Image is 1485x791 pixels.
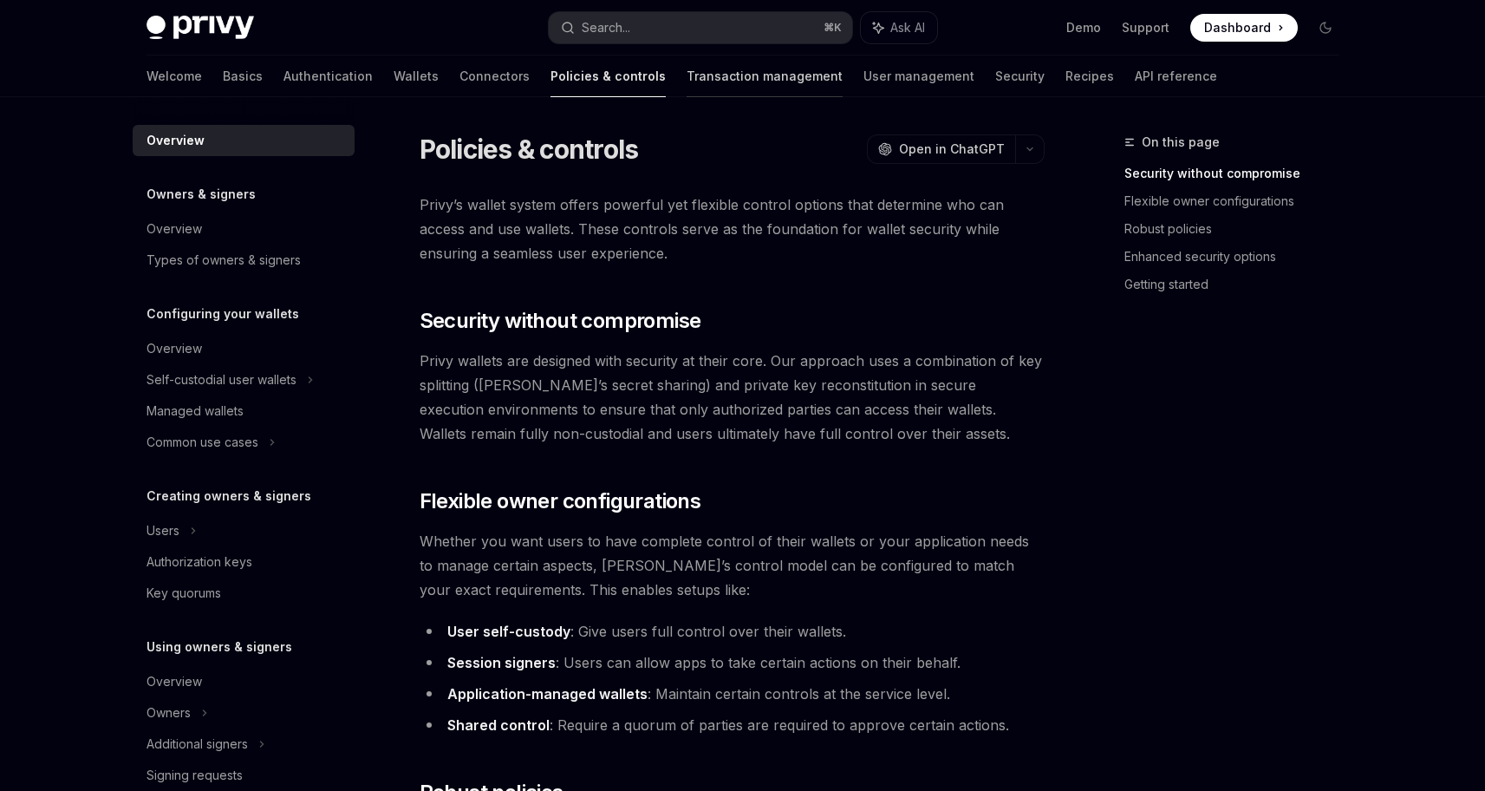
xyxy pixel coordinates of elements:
[147,250,301,271] div: Types of owners & signers
[223,56,263,97] a: Basics
[1135,56,1217,97] a: API reference
[549,12,852,43] button: Search...⌘K
[147,184,256,205] h5: Owners & signers
[1124,215,1353,243] a: Robust policies
[1066,19,1101,36] a: Demo
[1142,132,1220,153] span: On this page
[867,134,1015,164] button: Open in ChatGPT
[1124,271,1353,298] a: Getting started
[420,713,1045,737] li: : Require a quorum of parties are required to approve certain actions.
[420,193,1045,265] span: Privy’s wallet system offers powerful yet flexible control options that determine who can access ...
[824,21,842,35] span: ⌘ K
[147,703,191,723] div: Owners
[1122,19,1169,36] a: Support
[863,56,974,97] a: User management
[133,245,355,276] a: Types of owners & signers
[1312,14,1339,42] button: Toggle dark mode
[133,546,355,578] a: Authorization keys
[147,401,244,422] div: Managed wallets
[133,395,355,427] a: Managed wallets
[447,654,556,671] strong: Session signers
[147,369,296,390] div: Self-custodial user wallets
[133,760,355,791] a: Signing requests
[995,56,1045,97] a: Security
[147,16,254,40] img: dark logo
[1124,187,1353,215] a: Flexible owner configurations
[147,637,292,657] h5: Using owners & signers
[147,486,311,507] h5: Creating owners & signers
[133,666,355,697] a: Overview
[283,56,373,97] a: Authentication
[447,623,570,640] strong: User self-custody
[1124,243,1353,271] a: Enhanced security options
[1204,19,1271,36] span: Dashboard
[133,125,355,156] a: Overview
[550,56,666,97] a: Policies & controls
[420,307,701,335] span: Security without compromise
[147,765,243,786] div: Signing requests
[1190,14,1298,42] a: Dashboard
[420,487,701,515] span: Flexible owner configurations
[459,56,530,97] a: Connectors
[133,213,355,245] a: Overview
[394,56,439,97] a: Wallets
[147,56,202,97] a: Welcome
[147,219,202,239] div: Overview
[861,12,937,43] button: Ask AI
[420,650,1045,675] li: : Users can allow apps to take certain actions on their behalf.
[420,529,1045,602] span: Whether you want users to have complete control of their wallets or your application needs to man...
[147,432,258,453] div: Common use cases
[447,716,550,734] strong: Shared control
[147,583,221,604] div: Key quorums
[420,682,1045,706] li: : Maintain certain controls at the service level.
[420,619,1045,644] li: : Give users full control over their wallets.
[420,349,1045,446] span: Privy wallets are designed with security at their core. Our approach uses a combination of key sp...
[899,141,1005,158] span: Open in ChatGPT
[582,17,630,38] div: Search...
[890,19,925,36] span: Ask AI
[447,685,648,703] strong: Application-managed wallets
[687,56,843,97] a: Transaction management
[147,304,299,324] h5: Configuring your wallets
[147,338,202,359] div: Overview
[147,520,179,541] div: Users
[133,578,355,609] a: Key quorums
[1065,56,1114,97] a: Recipes
[1124,160,1353,187] a: Security without compromise
[147,130,205,151] div: Overview
[133,333,355,364] a: Overview
[147,671,202,692] div: Overview
[420,134,639,165] h1: Policies & controls
[147,734,248,755] div: Additional signers
[147,552,252,572] div: Authorization keys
